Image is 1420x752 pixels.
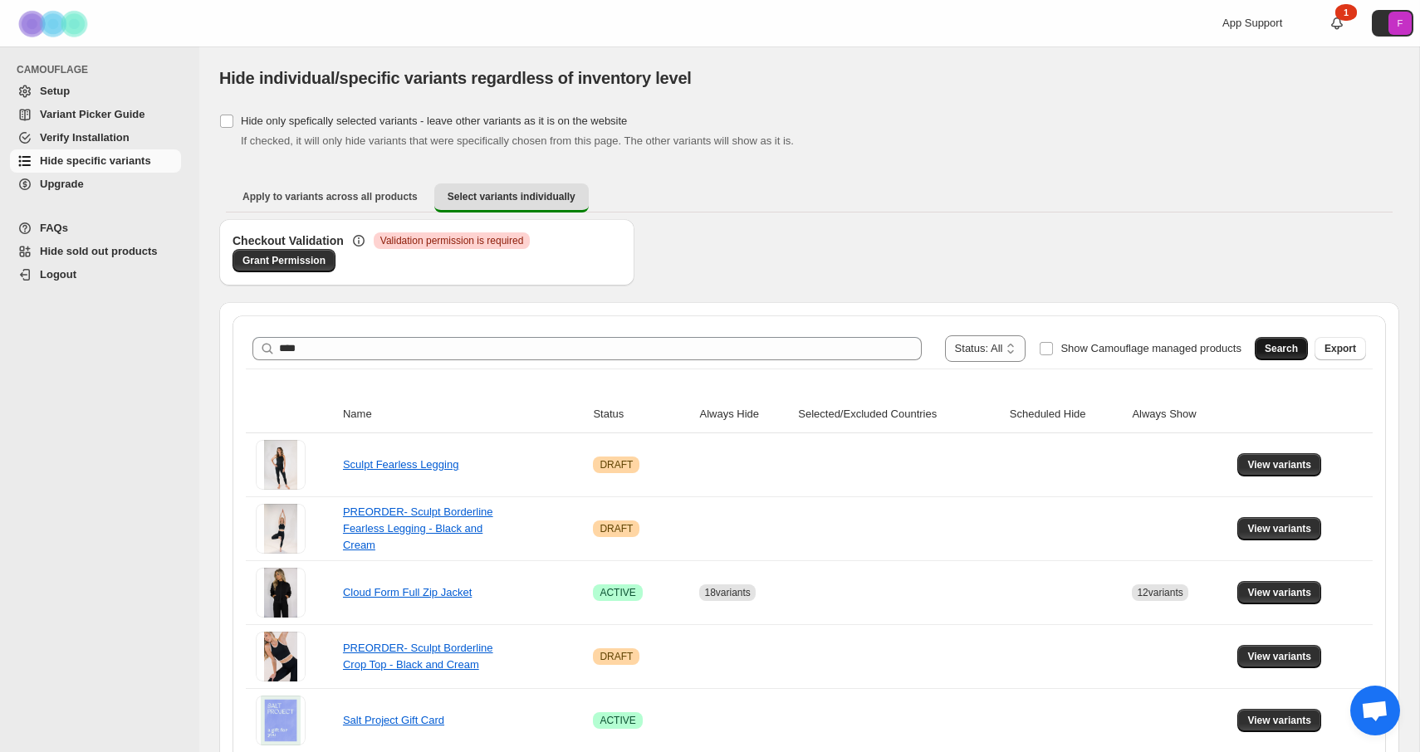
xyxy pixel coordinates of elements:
[17,63,188,76] span: CAMOUFLAGE
[704,587,750,598] span: 18 variants
[40,154,151,167] span: Hide specific variants
[1222,17,1282,29] span: App Support
[1060,342,1241,354] span: Show Camouflage managed products
[1247,586,1311,599] span: View variants
[1388,12,1412,35] span: Avatar with initials F
[40,245,158,257] span: Hide sold out products
[1237,581,1321,604] button: View variants
[694,396,793,433] th: Always Hide
[233,249,335,272] a: Grant Permission
[10,240,181,263] a: Hide sold out products
[1329,15,1345,32] a: 1
[10,80,181,103] a: Setup
[600,714,635,727] span: ACTIVE
[40,108,144,120] span: Variant Picker Guide
[40,222,68,234] span: FAQs
[588,396,694,433] th: Status
[600,458,633,471] span: DRAFT
[1335,4,1357,21] div: 1
[1237,709,1321,732] button: View variants
[1398,18,1403,28] text: F
[1237,453,1321,476] button: View variants
[600,522,633,535] span: DRAFT
[343,458,458,471] a: Sculpt Fearless Legging
[1325,342,1356,355] span: Export
[40,85,70,97] span: Setup
[1247,714,1311,727] span: View variants
[10,263,181,286] a: Logout
[13,1,96,46] img: Camouflage
[338,396,589,433] th: Name
[1247,522,1311,535] span: View variants
[242,254,326,267] span: Grant Permission
[40,268,76,281] span: Logout
[380,234,524,247] span: Validation permission is required
[219,69,692,87] span: Hide individual/specific variants regardless of inventory level
[10,173,181,196] a: Upgrade
[229,183,431,210] button: Apply to variants across all products
[241,134,794,147] span: If checked, it will only hide variants that were specifically chosen from this page. The other va...
[40,178,84,190] span: Upgrade
[1005,396,1128,433] th: Scheduled Hide
[1137,587,1183,598] span: 12 variants
[242,190,418,203] span: Apply to variants across all products
[448,190,575,203] span: Select variants individually
[793,396,1005,433] th: Selected/Excluded Countries
[1247,458,1311,471] span: View variants
[343,505,493,551] a: PREORDER- Sculpt Borderline Fearless Legging - Black and Cream
[1127,396,1232,433] th: Always Show
[1237,645,1321,668] button: View variants
[600,650,633,663] span: DRAFT
[10,103,181,126] a: Variant Picker Guide
[1350,686,1400,735] div: Open chat
[10,217,181,240] a: FAQs
[1372,10,1413,37] button: Avatar with initials F
[1255,337,1308,360] button: Search
[1315,337,1366,360] button: Export
[434,183,589,212] button: Select variants individually
[241,115,627,127] span: Hide only spefically selected variants - leave other variants as it is on the website
[343,642,493,671] a: PREORDER- Sculpt Borderline Crop Top - Black and Cream
[1237,517,1321,540] button: View variants
[10,126,181,149] a: Verify Installation
[600,586,635,599] span: ACTIVE
[1265,342,1298,355] span: Search
[1247,650,1311,663] span: View variants
[40,131,130,144] span: Verify Installation
[233,232,344,249] h3: Checkout Validation
[343,586,472,598] a: Cloud Form Full Zip Jacket
[343,714,444,726] a: Salt Project Gift Card
[10,149,181,173] a: Hide specific variants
